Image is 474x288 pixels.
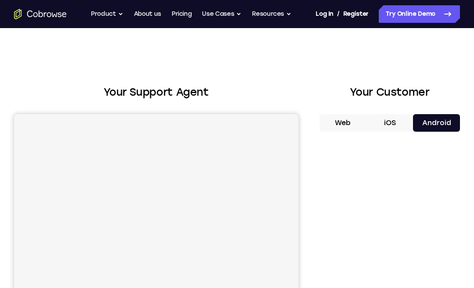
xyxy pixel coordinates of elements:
[413,114,460,132] button: Android
[252,5,291,23] button: Resources
[316,5,333,23] a: Log In
[14,84,298,100] h2: Your Support Agent
[172,5,192,23] a: Pricing
[134,5,161,23] a: About us
[14,9,67,19] a: Go to the home page
[91,5,123,23] button: Product
[366,114,413,132] button: iOS
[379,5,460,23] a: Try Online Demo
[337,9,340,19] span: /
[202,5,241,23] button: Use Cases
[320,84,460,100] h2: Your Customer
[320,114,366,132] button: Web
[343,5,369,23] a: Register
